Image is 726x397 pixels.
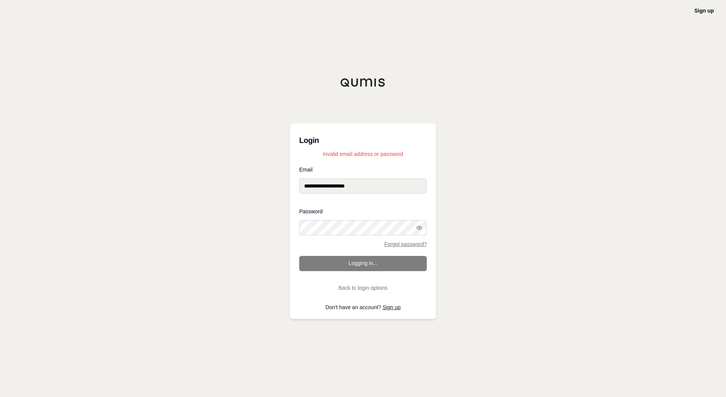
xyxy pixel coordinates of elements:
[384,241,427,247] a: Forgot password?
[299,150,427,158] p: Invalid email address or password
[340,78,386,87] img: Qumis
[299,133,427,148] h3: Login
[299,280,427,295] button: Back to login options
[299,305,427,310] p: Don't have an account?
[299,209,427,214] label: Password
[383,304,401,310] a: Sign up
[299,167,427,172] label: Email
[694,8,714,14] a: Sign up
